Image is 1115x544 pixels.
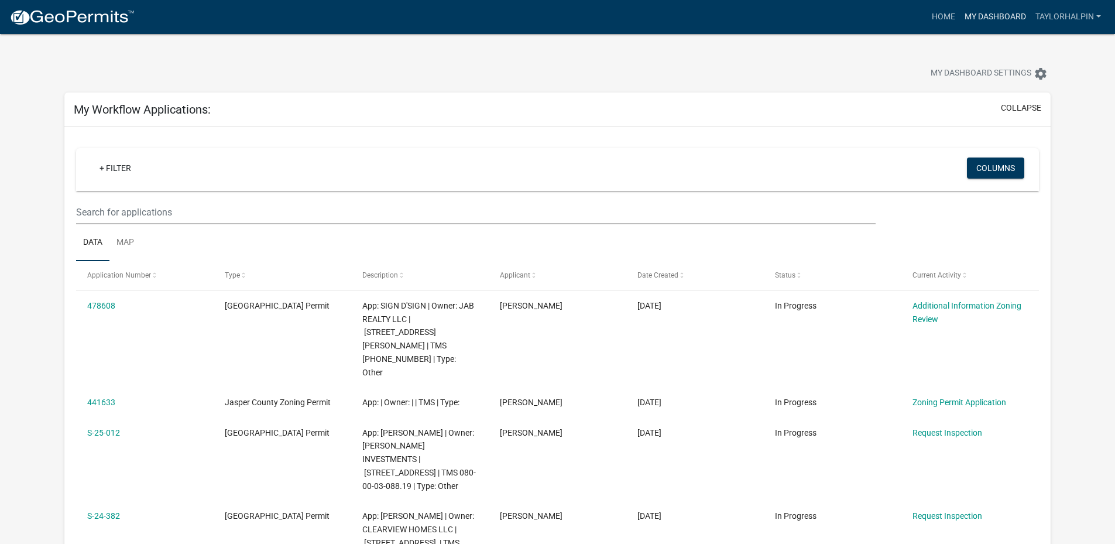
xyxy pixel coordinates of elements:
button: My Dashboard Settingssettings [921,62,1057,85]
span: In Progress [775,301,816,310]
a: Data [76,224,109,262]
button: Columns [967,158,1024,179]
span: Taylor Halpin [500,398,562,407]
span: Jasper County Building Permit [225,511,330,521]
span: In Progress [775,428,816,437]
span: App: | Owner: | | TMS | Type: [362,398,459,407]
a: Request Inspection [912,428,982,437]
span: Application Number [87,271,151,279]
i: settings [1034,67,1048,81]
a: Request Inspection [912,511,982,521]
datatable-header-cell: Date Created [626,261,764,289]
span: 09/17/2024 [637,511,661,521]
span: Description [362,271,398,279]
span: Jasper County Zoning Permit [225,398,331,407]
a: 478608 [87,301,115,310]
span: Status [775,271,795,279]
h5: My Workflow Applications: [74,102,211,117]
a: Additional Information Zoning Review [912,301,1021,324]
a: + Filter [90,158,140,179]
a: taylorhalpin [1031,6,1106,28]
datatable-header-cell: Application Number [76,261,214,289]
datatable-header-cell: Status [763,261,901,289]
a: S-24-382 [87,511,120,521]
button: collapse [1001,102,1041,114]
a: S-25-012 [87,428,120,437]
span: My Dashboard Settings [931,67,1031,81]
a: Home [927,6,960,28]
a: 441633 [87,398,115,407]
input: Search for applications [76,200,875,224]
datatable-header-cell: Applicant [489,261,626,289]
span: Current Activity [912,271,961,279]
span: App: Taylor Halpin | Owner: J C INVESTMENTS | 149 RIVERWALK BLVD #20 | TMS 080-00-03-088.19 | Typ... [362,428,476,491]
a: Map [109,224,141,262]
span: Date Created [637,271,678,279]
datatable-header-cell: Description [351,261,489,289]
span: Jasper County Building Permit [225,301,330,310]
a: Zoning Permit Application [912,398,1006,407]
span: In Progress [775,398,816,407]
span: Taylor Halpin [500,511,562,521]
datatable-header-cell: Type [214,261,351,289]
span: Taylor Halpin [500,301,562,310]
span: In Progress [775,511,816,521]
span: Type [225,271,240,279]
span: 06/26/2025 [637,398,661,407]
span: 01/06/2025 [637,428,661,437]
datatable-header-cell: Current Activity [901,261,1038,289]
span: Taylor Halpin [500,428,562,437]
span: Applicant [500,271,530,279]
span: App: SIGN D'SIGN | Owner: JAB REALTY LLC | 79 RILEY FARM RD | TMS 080-00-03-025 | Type: Other [362,301,474,377]
a: My Dashboard [960,6,1031,28]
span: 09/15/2025 [637,301,661,310]
span: Jasper County Building Permit [225,428,330,437]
